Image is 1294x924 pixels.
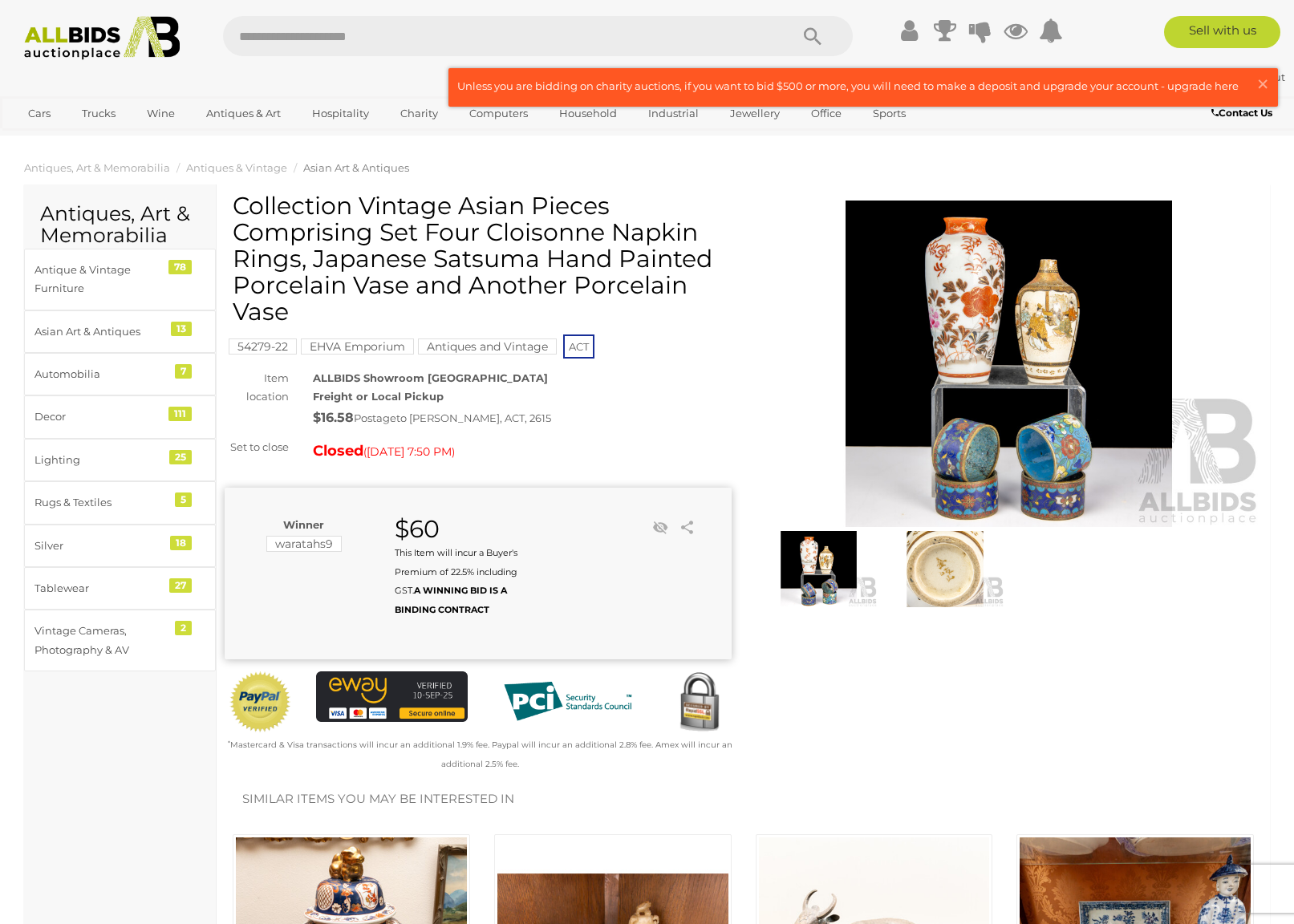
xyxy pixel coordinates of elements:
img: Collection Vintage Asian Pieces Comprising Set Four Cloisonne Napkin Rings, Japanese Satsuma Hand... [756,201,1263,527]
img: Secured by Rapid SSL [667,671,731,735]
a: EHVA Emporium [301,340,414,353]
a: Industrial [638,100,709,127]
a: Wine [136,100,185,127]
a: Rugs & Textiles 5 [24,481,216,524]
div: Postage [313,407,731,430]
h1: Collection Vintage Asian Pieces Comprising Set Four Cloisonne Napkin Rings, Japanese Satsuma Hand... [233,192,728,325]
img: eWAY Payment Gateway [316,671,468,722]
strong: $16.58 [313,410,354,425]
a: Antiques & Art [196,100,291,127]
a: Lighting 25 [24,439,216,481]
small: This Item will incur a Buyer's Premium of 22.5% including GST. [395,547,517,614]
img: Collection Vintage Asian Pieces Comprising Set Four Cloisonne Napkin Rings, Japanese Satsuma Hand... [886,531,1004,607]
div: Automobilia [34,365,167,383]
b: Winner [283,518,324,531]
a: Automobilia 7 [24,353,216,395]
div: Set to close [213,438,301,456]
a: Antiques & Vintage [186,161,287,174]
strong: $60 [395,514,440,544]
img: Collection Vintage Asian Pieces Comprising Set Four Cloisonne Napkin Rings, Japanese Satsuma Hand... [760,531,878,607]
strong: ALLBIDS Showroom [GEOGRAPHIC_DATA] [313,371,548,384]
a: Silver 18 [24,525,216,567]
a: Trucks [71,100,126,127]
a: Household [549,100,627,127]
mark: 54279-22 [229,338,297,355]
div: Vintage Cameras, Photography & AV [34,622,167,659]
a: Contact Us [1211,104,1276,122]
mark: EHVA Emporium [301,338,414,355]
strong: Freight or Local Pickup [313,390,444,403]
div: 25 [169,450,192,464]
div: 78 [168,260,192,274]
b: A WINNING BID IS A BINDING CONTRACT [395,585,507,614]
span: to [PERSON_NAME], ACT, 2615 [396,411,551,424]
a: Tablewear 27 [24,567,216,610]
a: Charity [390,100,448,127]
a: Computers [459,100,538,127]
a: Asian Art & Antiques [303,161,409,174]
mark: Antiques and Vintage [418,338,557,355]
a: Sell with us [1164,16,1280,48]
h2: Antiques, Art & Memorabilia [40,203,200,247]
span: × [1255,68,1270,99]
div: Item location [213,369,301,407]
img: Official PayPal Seal [229,671,292,733]
li: Unwatch this item [648,516,672,540]
img: PCI DSS compliant [492,671,643,732]
span: ( ) [363,445,455,458]
a: [GEOGRAPHIC_DATA] [18,127,152,153]
div: Antique & Vintage Furniture [34,261,167,298]
div: 5 [175,492,192,507]
a: Jewellery [720,100,790,127]
b: Contact Us [1211,107,1272,119]
a: Office [801,100,852,127]
span: [DATE] 7:50 PM [367,444,452,459]
a: Hospitality [302,100,379,127]
a: Cars [18,100,61,127]
strong: Closed [313,442,363,460]
a: Asian Art & Antiques 13 [24,310,216,353]
div: 27 [169,578,192,593]
img: Allbids.com.au [15,16,189,60]
a: Vintage Cameras, Photography & AV 2 [24,610,216,671]
div: 7 [175,364,192,379]
div: 13 [171,322,192,336]
a: Decor 111 [24,395,216,438]
a: Antique & Vintage Furniture 78 [24,249,216,310]
div: Asian Art & Antiques [34,322,167,341]
div: Rugs & Textiles [34,493,167,512]
div: Lighting [34,451,167,469]
h2: Similar items you may be interested in [242,792,1244,806]
a: Sports [862,100,916,127]
mark: waratahs9 [266,536,342,552]
a: Antiques, Art & Memorabilia [24,161,170,174]
div: 111 [168,407,192,421]
div: Decor [34,407,167,426]
button: Search [773,16,853,56]
a: 54279-22 [229,340,297,353]
span: ACT [563,334,594,359]
a: Antiques and Vintage [418,340,557,353]
small: Mastercard & Visa transactions will incur an additional 1.9% fee. Paypal will incur an additional... [228,740,732,768]
div: 18 [170,536,192,550]
div: 2 [175,621,192,635]
div: Tablewear [34,579,167,598]
div: Silver [34,537,167,555]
